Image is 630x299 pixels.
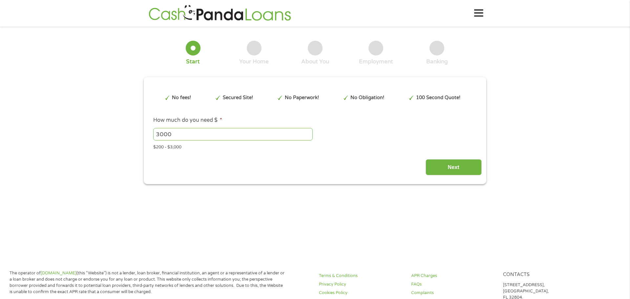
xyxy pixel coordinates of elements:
[41,270,76,276] a: [DOMAIN_NAME]
[411,290,495,296] a: Complaints
[319,273,403,279] a: Terms & Conditions
[319,281,403,288] a: Privacy Policy
[426,159,482,175] input: Next
[153,117,222,124] label: How much do you need $
[359,58,393,65] div: Employment
[503,272,587,278] h4: Contacts
[411,281,495,288] a: FAQs
[223,94,253,101] p: Secured Site!
[416,94,460,101] p: 100 Second Quote!
[319,290,403,296] a: Cookies Policy
[147,4,293,23] img: GetLoanNow Logo
[186,58,200,65] div: Start
[285,94,319,101] p: No Paperwork!
[301,58,329,65] div: About You
[172,94,191,101] p: No fees!
[411,273,495,279] a: APR Charges
[153,142,477,151] div: $200 - $3,000
[239,58,269,65] div: Your Home
[350,94,384,101] p: No Obligation!
[10,270,285,295] p: The operator of (this “Website”) is not a lender, loan broker, financial institution, an agent or...
[426,58,448,65] div: Banking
